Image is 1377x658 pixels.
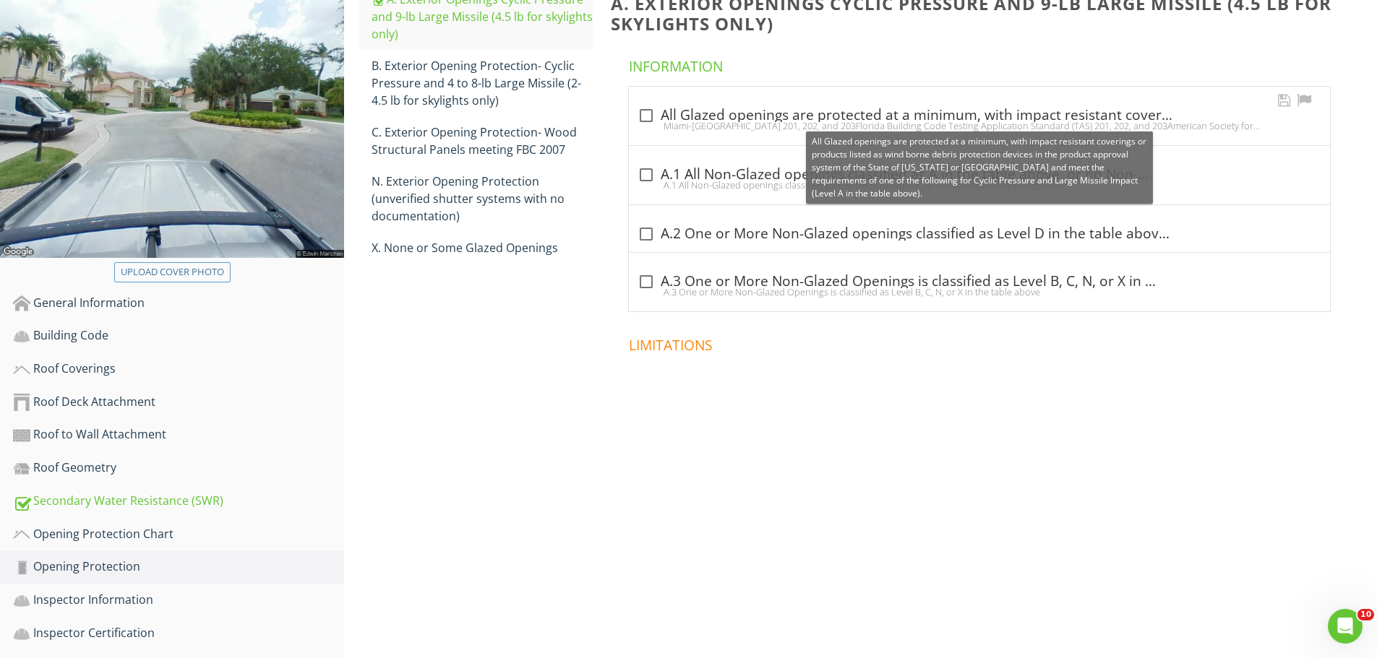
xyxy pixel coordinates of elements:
[372,239,593,256] div: X. None or Some Glazed Openings
[638,120,1321,131] div: Miami-[GEOGRAPHIC_DATA] 201, 202, and 203Florida Building Code Testing Application Standard (TAS)...
[13,459,344,477] div: Roof Geometry
[812,135,1146,199] span: All Glazed openings are protected at a minimum, with impact resistant coverings or products liste...
[372,173,593,225] div: N. Exterior Opening Protection (unverified shutter systems with no documentation)
[1328,609,1363,644] iframe: Intercom live chat
[13,360,344,378] div: Roof Coverings
[13,525,344,544] div: Opening Protection Chart
[13,492,344,511] div: Secondary Water Resistance (SWR)
[13,294,344,313] div: General Information
[13,558,344,576] div: Opening Protection
[13,425,344,444] div: Roof to Wall Attachment
[629,330,1336,355] h4: Limitations
[372,57,593,109] div: B. Exterior Opening Protection- Cyclic Pressure and 4 to 8-lb Large Missile (2-4.5 lb for skyligh...
[629,51,1336,76] h4: Information
[638,286,1321,298] div: A.3 One or More Non-Glazed Openings is classified as Level B, C, N, or X in the table above
[13,591,344,610] div: Inspector Information
[1357,609,1374,620] span: 10
[13,326,344,345] div: Building Code
[638,179,1321,191] div: A.1 All Non-Glazed openings classified as A in the table above, or no Non-Glazed openings exist
[372,124,593,158] div: C. Exterior Opening Protection- Wood Structural Panels meeting FBC 2007
[13,393,344,412] div: Roof Deck Attachment
[121,265,224,280] div: Upload cover photo
[114,262,231,282] button: Upload cover photo
[13,624,344,643] div: Inspector Certification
